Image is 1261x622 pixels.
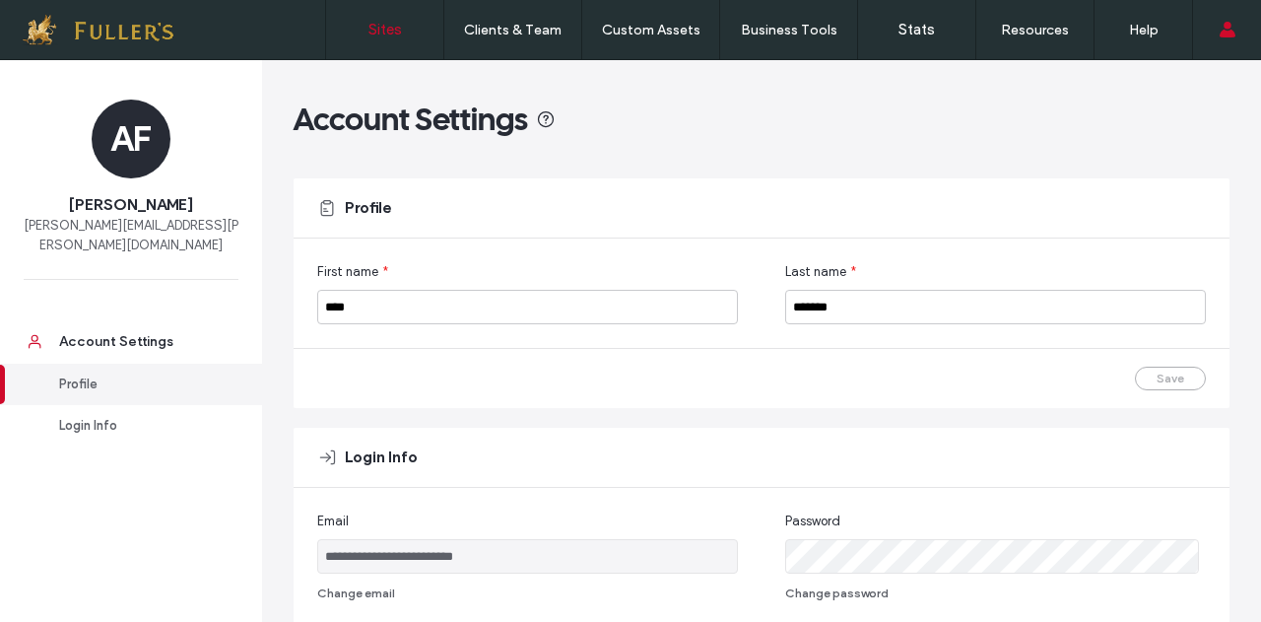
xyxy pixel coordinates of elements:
div: AF [92,100,170,178]
label: Resources [1001,22,1069,38]
button: Change password [785,582,889,605]
input: Email [317,539,738,574]
label: Sites [368,21,402,38]
div: Profile [59,375,221,394]
input: First name [317,290,738,324]
div: Account Settings [59,332,221,352]
button: Change email [317,582,395,605]
label: Custom Assets [602,22,700,38]
span: Help [44,14,85,32]
span: Profile [345,197,392,219]
label: Clients & Team [464,22,562,38]
span: [PERSON_NAME][EMAIL_ADDRESS][PERSON_NAME][DOMAIN_NAME] [24,216,238,255]
span: Password [785,512,840,531]
label: Business Tools [741,22,837,38]
label: Stats [898,21,935,38]
span: Email [317,512,349,531]
span: [PERSON_NAME] [69,194,193,216]
span: Account Settings [294,100,528,139]
span: Last name [785,262,846,282]
input: Last name [785,290,1206,324]
span: Login Info [345,447,418,468]
div: Login Info [59,416,221,436]
input: Password [785,539,1199,574]
label: Help [1129,22,1159,38]
span: First name [317,262,378,282]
